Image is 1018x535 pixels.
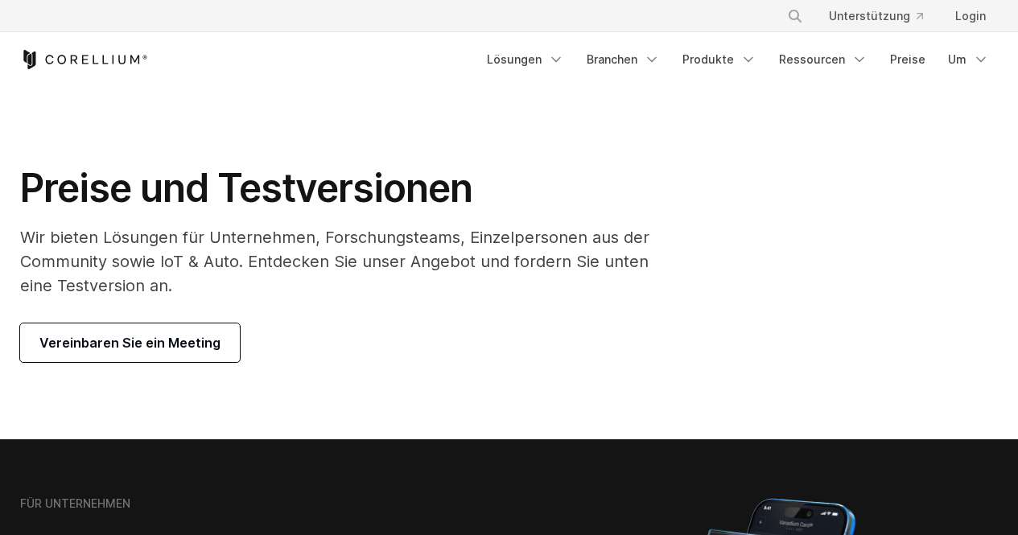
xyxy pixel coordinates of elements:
font: Lösungen [487,52,542,66]
font: Branchen [587,52,637,66]
div: Navigationsmenü [477,45,999,74]
font: Preise und Testversionen [20,164,473,212]
font: Ressourcen [779,52,845,66]
a: Corellium-Startseite [20,50,148,69]
font: Preise [890,52,925,66]
font: Produkte [682,52,734,66]
font: Wir bieten Lösungen für Unternehmen, Forschungsteams, Einzelpersonen aus der Community sowie IoT ... [20,228,649,295]
a: Vereinbaren Sie ein Meeting [20,323,240,362]
button: Suchen [781,2,810,31]
font: Um [948,52,966,66]
font: FÜR UNTERNEHMEN [20,496,130,510]
font: Login [955,9,986,23]
div: Navigationsmenü [768,2,999,31]
font: Vereinbaren Sie ein Meeting [39,335,220,351]
font: Unterstützung [829,9,910,23]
